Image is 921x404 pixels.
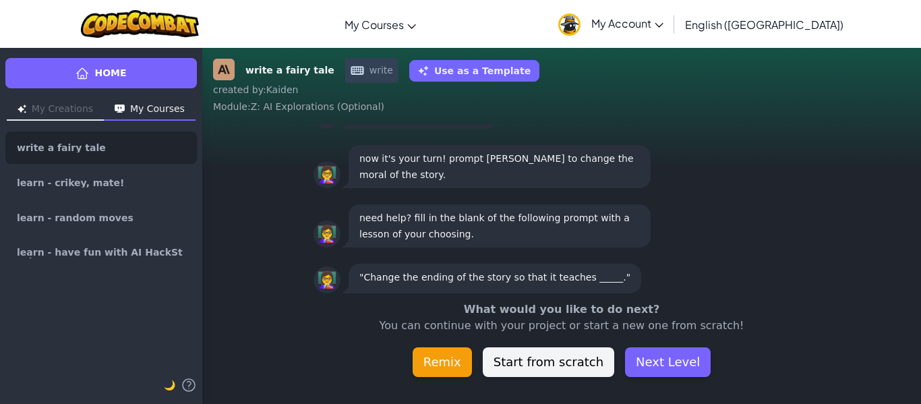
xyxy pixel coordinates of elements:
[17,178,124,187] span: learn - crikey, mate!
[322,318,802,334] p: You can continue with your project or start a new one from scratch!
[213,84,298,95] span: created by : Kaiden
[5,167,197,199] a: learn - crikey, mate!
[17,248,185,258] span: learn - have fun with AI HackStack
[483,347,614,377] button: Start from scratch
[17,213,133,223] span: learn - random moves
[345,18,404,32] span: My Courses
[164,377,175,393] button: 🌙
[685,18,843,32] span: English ([GEOGRAPHIC_DATA])
[5,132,197,164] a: write a fairy tale
[558,13,581,36] img: avatar
[94,66,126,80] span: Home
[409,60,539,82] button: Use as a Template
[314,161,340,188] div: 👩‍🏫
[345,58,398,83] span: write
[5,202,197,234] a: learn - random moves
[5,58,197,88] a: Home
[359,150,640,183] p: now it's your turn! prompt [PERSON_NAME] to change the moral of the story.
[81,10,199,38] img: CodeCombat logo
[359,269,630,285] p: "Change the ending of the story so that it teaches _____."
[338,6,423,42] a: My Courses
[245,63,334,78] strong: write a fairy tale
[322,301,802,318] p: What would you like to do next?
[164,380,175,391] span: 🌙
[213,100,910,113] div: Module : Z: AI Explorations (Optional)
[591,16,663,30] span: My Account
[5,237,197,269] a: learn - have fun with AI HackStack
[314,221,340,248] div: 👩‍🏫
[625,347,711,377] button: Next Level
[678,6,850,42] a: English ([GEOGRAPHIC_DATA])
[17,143,106,152] span: write a fairy tale
[359,210,640,242] p: need help? fill in the blank of the following prompt with a lesson of your choosing.
[314,266,340,293] div: 👩‍🏫
[18,105,26,113] img: Icon
[413,347,472,377] button: Remix
[7,99,104,121] button: My Creations
[213,59,235,80] img: Claude
[552,3,670,45] a: My Account
[115,105,125,113] img: Icon
[104,99,196,121] button: My Courses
